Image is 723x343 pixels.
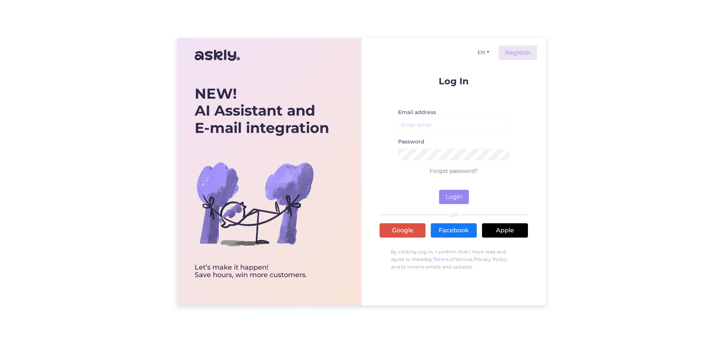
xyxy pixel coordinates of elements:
div: Let’s make it happen! Save hours, win more customers. [195,264,329,279]
img: bg-askly [195,143,315,264]
img: Askly [195,46,240,64]
button: EN [474,47,493,58]
label: Email address [398,108,436,116]
a: Privacy Policy [474,256,507,262]
a: Google [380,223,426,238]
a: Register [499,46,537,60]
a: Askly Terms of Service [420,256,473,262]
input: Enter email [398,119,509,131]
a: Forgot password? [430,168,478,174]
p: By clicking Log In, I confirm that I have read and agree to the , , and to receive emails and upd... [380,244,528,274]
p: Log In [380,76,528,86]
div: AI Assistant and E-mail integration [195,85,329,137]
a: Apple [482,223,528,238]
a: Facebook [431,223,477,238]
label: Password [398,138,424,146]
b: NEW! [195,85,237,102]
span: OR [448,212,459,218]
button: Login [439,190,469,204]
